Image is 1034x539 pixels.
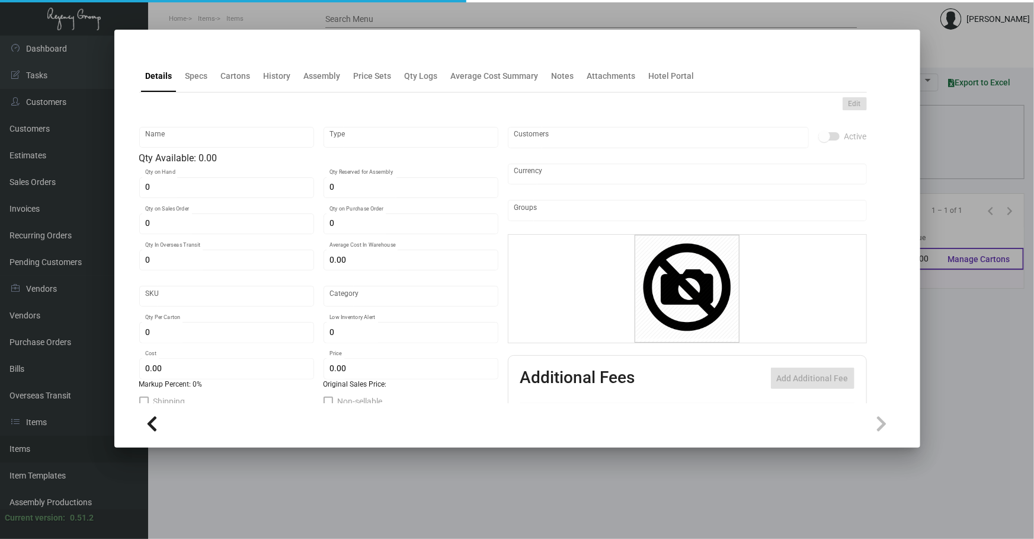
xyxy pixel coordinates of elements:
[771,368,854,389] button: Add Additional Fee
[405,70,438,82] div: Qty Logs
[514,206,860,215] input: Add new..
[153,394,185,409] span: Shipping
[221,70,251,82] div: Cartons
[552,70,574,82] div: Notes
[264,70,291,82] div: History
[587,70,636,82] div: Attachments
[777,374,849,383] span: Add Additional Fee
[844,129,867,143] span: Active
[70,512,94,524] div: 0.51.2
[649,70,694,82] div: Hotel Portal
[185,70,208,82] div: Specs
[843,97,867,110] button: Edit
[354,70,392,82] div: Price Sets
[5,512,65,524] div: Current version:
[146,70,172,82] div: Details
[451,70,539,82] div: Average Cost Summary
[520,368,635,389] h2: Additional Fees
[849,99,861,109] span: Edit
[514,133,802,142] input: Add new..
[304,70,341,82] div: Assembly
[338,394,383,409] span: Non-sellable
[139,151,498,165] div: Qty Available: 0.00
